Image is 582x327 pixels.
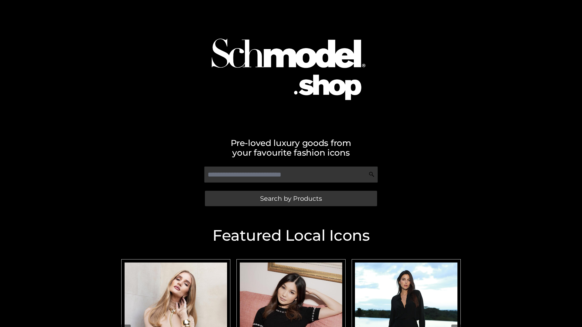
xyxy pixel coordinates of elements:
img: Search Icon [369,171,375,177]
h2: Featured Local Icons​ [118,228,464,243]
h2: Pre-loved luxury goods from your favourite fashion icons [118,138,464,157]
span: Search by Products [260,195,322,202]
a: Search by Products [205,191,377,206]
